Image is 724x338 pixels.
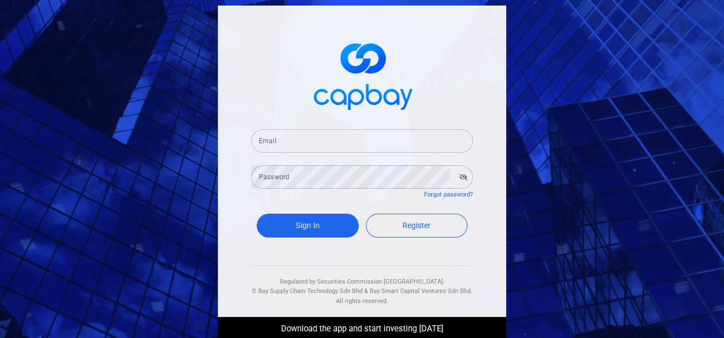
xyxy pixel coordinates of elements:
span: Register [402,221,431,230]
div: Regulated by Securities Commission [GEOGRAPHIC_DATA]. & All rights reserved. [251,266,473,306]
img: logo [307,33,417,116]
div: Download the app and start investing [DATE] [210,317,514,336]
span: Bay Smart Capital Ventures Sdn Bhd. [370,287,472,295]
a: Forgot password? [424,191,473,198]
a: Register [366,214,468,238]
button: Sign In [257,214,359,238]
span: © Bay Supply Chain Technology Sdn Bhd [252,287,363,295]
